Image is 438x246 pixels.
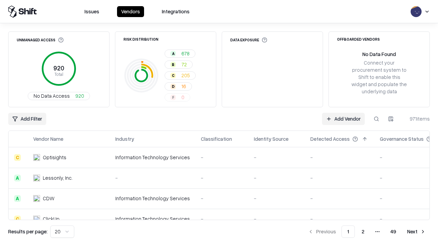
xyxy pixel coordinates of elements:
div: Information Technology Services [115,195,190,202]
img: ClickUp [33,216,40,222]
div: - [201,174,243,181]
button: B72 [165,60,193,69]
div: Industry [115,135,134,142]
button: A678 [165,50,195,58]
p: Results per page: [8,228,48,235]
button: Vendors [117,6,144,17]
div: Vendor Name [33,135,63,142]
div: C [170,73,176,78]
button: C205 [165,71,196,80]
div: Information Technology Services [115,215,190,222]
button: Add Filter [8,113,46,125]
div: - [310,154,369,161]
div: CDW [43,195,54,202]
span: No Data Access [34,92,70,99]
div: Detected Access [310,135,350,142]
div: - [310,215,369,222]
button: Next [403,225,430,238]
div: A [14,175,21,181]
div: Connect your procurement system to Shift to enable this widget and populate the underlying data [351,59,408,95]
div: - [201,154,243,161]
div: Classification [201,135,232,142]
div: - [254,215,299,222]
img: CDW [33,195,40,202]
div: Offboarded Vendors [337,37,380,41]
span: 205 [181,72,190,79]
div: ClickUp [43,215,60,222]
div: - [310,195,369,202]
button: Integrations [158,6,194,17]
div: - [254,174,299,181]
span: 16 [181,83,186,90]
div: Lessonly, Inc. [43,174,73,181]
button: 2 [356,225,370,238]
div: Information Technology Services [115,154,190,161]
div: Risk Distribution [124,37,158,41]
span: 678 [181,50,190,57]
div: B [170,62,176,67]
div: No Data Found [362,51,396,58]
button: D16 [165,82,192,91]
img: Lessonly, Inc. [33,175,40,181]
div: - [310,174,369,181]
div: D [170,84,176,89]
button: 49 [385,225,402,238]
div: C [14,154,21,161]
nav: pagination [304,225,430,238]
span: 72 [181,61,187,68]
div: 971 items [402,115,430,122]
button: Issues [80,6,103,17]
tspan: Total [54,71,63,77]
a: Add Vendor [322,113,365,125]
div: Data Exposure [230,37,267,43]
div: - [115,174,190,181]
span: 920 [75,92,84,99]
img: Optisights [33,154,40,161]
div: Optisights [43,154,66,161]
div: Identity Source [254,135,288,142]
div: - [201,195,243,202]
div: - [201,215,243,222]
div: A [14,195,21,202]
div: C [14,216,21,222]
button: 1 [342,225,355,238]
div: - [254,195,299,202]
div: - [254,154,299,161]
div: Unmanaged Access [17,37,64,43]
tspan: 920 [53,64,64,72]
div: A [170,51,176,56]
button: No Data Access920 [28,92,90,100]
div: Governance Status [380,135,424,142]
